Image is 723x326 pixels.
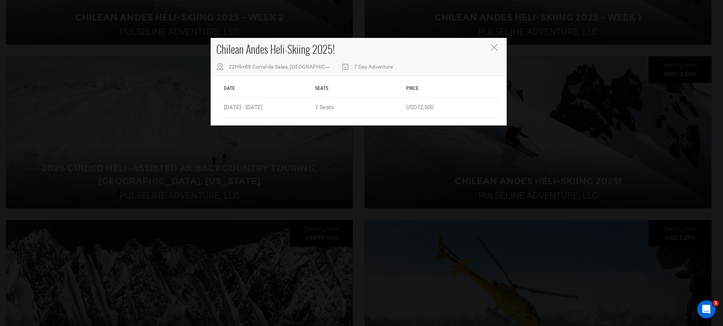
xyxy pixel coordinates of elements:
seat: 7 Seat [315,103,334,111]
div: Date [222,80,313,97]
ss: s [331,104,334,111]
div: USD12,500 [404,98,495,117]
span: 1 [713,300,719,306]
div: Price [404,80,495,97]
div: Seats [313,80,404,97]
button: Close [491,44,499,52]
span: Chilean Andes Heli-Skiing 2025! [216,41,335,57]
iframe: Intercom live chat [697,300,715,318]
span: 22H9+8X Corral de Salas, [GEOGRAPHIC_DATA], [GEOGRAPHIC_DATA] [229,64,395,70]
div: [DATE] - [DATE] [222,98,313,117]
span: 7 Day Adventure [354,64,393,70]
